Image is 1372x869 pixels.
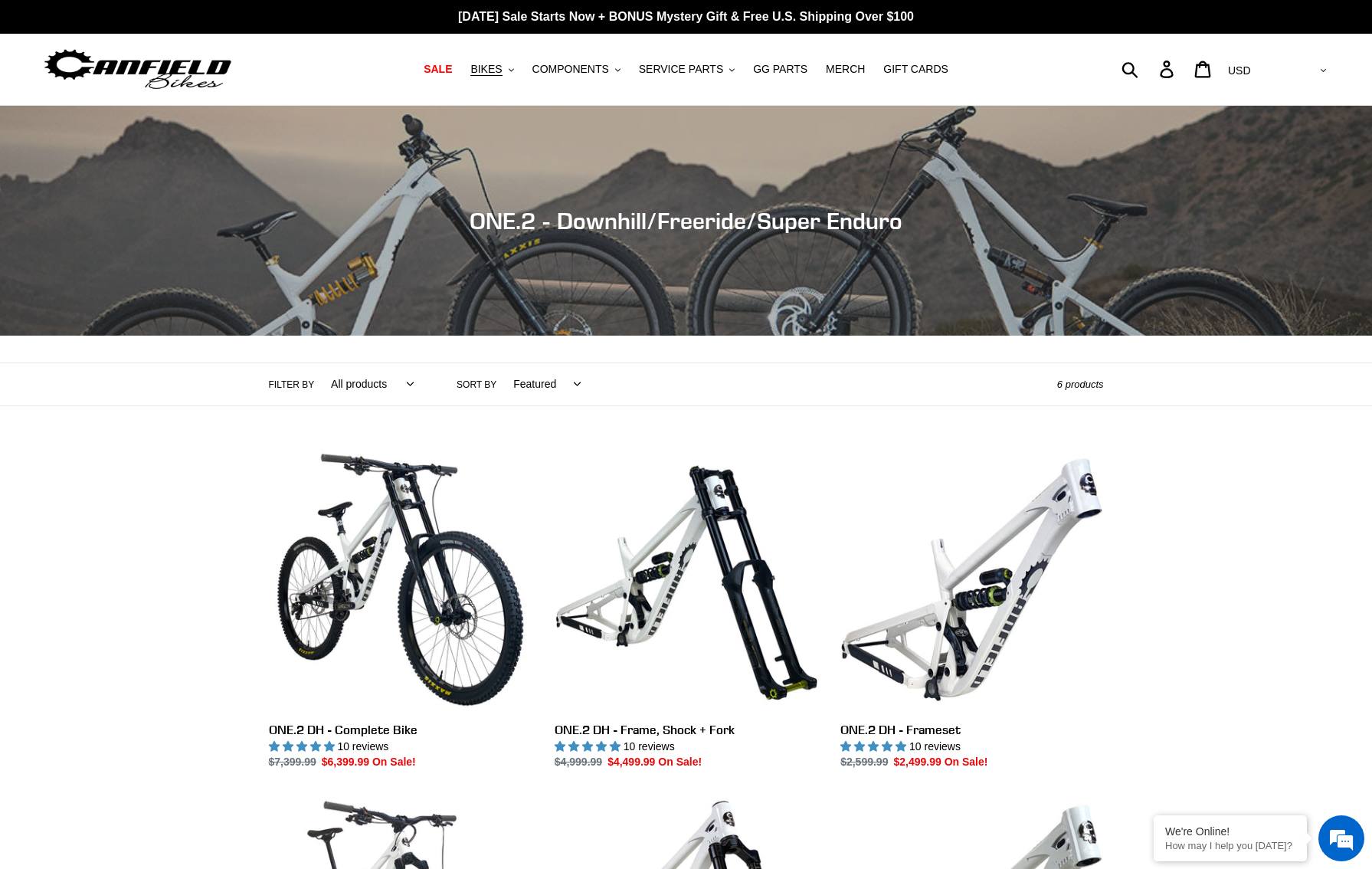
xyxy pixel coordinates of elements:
[463,59,521,80] button: BIKES
[745,59,815,80] a: GG PARTS
[532,63,609,76] span: COMPONENTS
[826,63,865,76] span: MERCH
[416,59,460,80] a: SALE
[1165,840,1295,851] p: How may I help you today?
[883,63,948,76] span: GIFT CARDS
[753,63,807,76] span: GG PARTS
[876,59,956,80] a: GIFT CARDS
[631,59,742,80] button: SERVICE PARTS
[470,207,902,234] span: ONE.2 - Downhill/Freeride/Super Enduro
[1057,379,1104,390] span: 6 products
[525,59,628,80] button: COMPONENTS
[42,45,234,93] img: Canfield Bikes
[424,63,452,76] span: SALE
[1130,52,1169,86] input: Search
[269,378,315,392] label: Filter by
[1165,825,1295,838] div: We're Online!
[470,63,502,76] span: BIKES
[818,59,873,80] a: MERCH
[457,378,496,392] label: Sort by
[639,63,723,76] span: SERVICE PARTS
